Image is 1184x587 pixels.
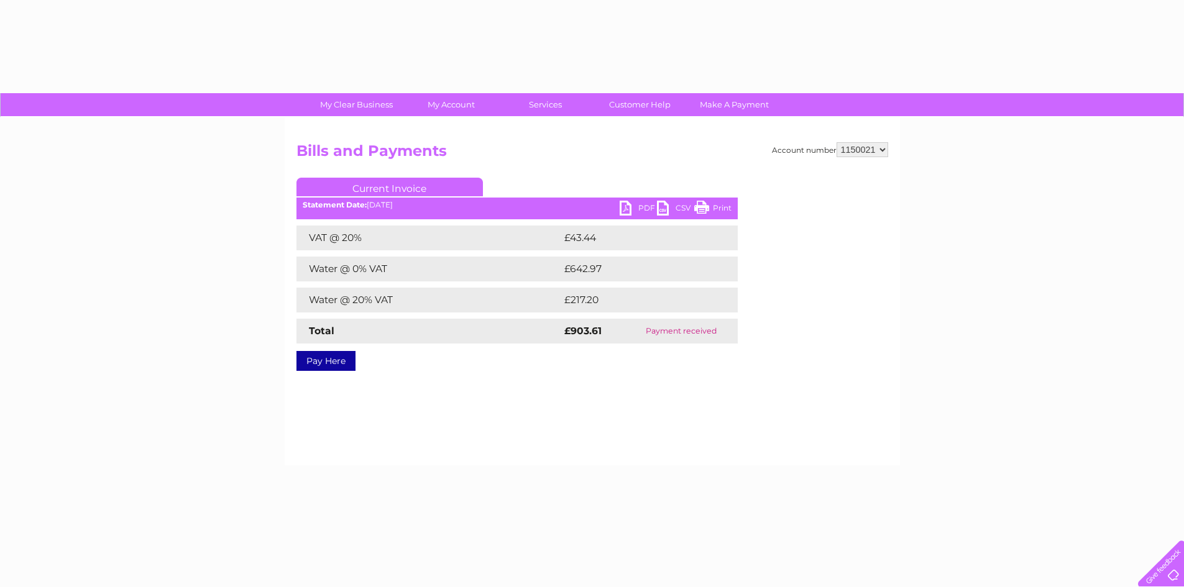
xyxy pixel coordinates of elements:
[400,93,502,116] a: My Account
[296,142,888,166] h2: Bills and Payments
[296,178,483,196] a: Current Invoice
[309,325,334,337] strong: Total
[305,93,408,116] a: My Clear Business
[589,93,691,116] a: Customer Help
[303,200,367,209] b: Statement Date:
[296,288,561,312] td: Water @ 20% VAT
[657,201,694,219] a: CSV
[561,225,713,250] td: £43.44
[564,325,602,337] strong: £903.61
[694,201,732,219] a: Print
[561,288,714,312] td: £217.20
[620,201,657,219] a: PDF
[561,257,716,281] td: £642.97
[296,257,561,281] td: Water @ 0% VAT
[772,142,888,157] div: Account number
[296,351,356,371] a: Pay Here
[494,93,597,116] a: Services
[296,225,561,250] td: VAT @ 20%
[296,201,738,209] div: [DATE]
[625,319,738,344] td: Payment received
[683,93,786,116] a: Make A Payment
